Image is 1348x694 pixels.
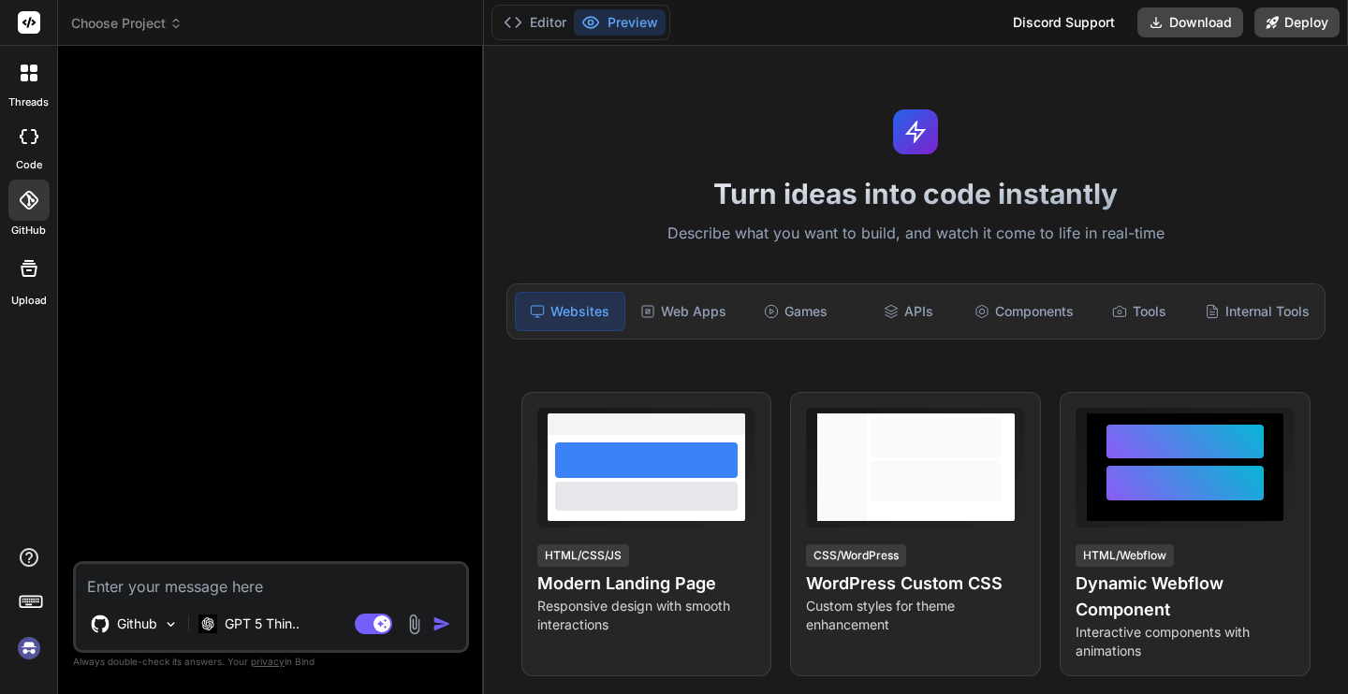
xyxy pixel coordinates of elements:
p: Custom styles for theme enhancement [806,597,1025,634]
span: privacy [251,656,285,667]
h4: WordPress Custom CSS [806,571,1025,597]
label: Upload [11,293,47,309]
button: Editor [496,9,574,36]
div: Discord Support [1002,7,1126,37]
span: Choose Project [71,14,183,33]
button: Download [1137,7,1243,37]
div: Tools [1085,292,1194,331]
div: Internal Tools [1197,292,1317,331]
p: Interactive components with animations [1076,623,1295,660]
h4: Modern Landing Page [537,571,756,597]
label: code [16,157,42,173]
button: Deploy [1254,7,1340,37]
p: Always double-check its answers. Your in Bind [73,653,469,671]
div: Websites [515,292,625,331]
div: CSS/WordPress [806,544,906,567]
img: GPT 5 Thinking High [198,614,217,632]
div: Web Apps [629,292,738,331]
p: Github [117,614,157,633]
p: Responsive design with smooth interactions [537,597,756,634]
img: icon [432,614,451,633]
label: threads [8,94,49,110]
p: Describe what you want to build, and watch it come to life in real-time [495,222,1337,246]
img: signin [13,632,45,664]
button: Preview [574,9,666,36]
div: Components [967,292,1081,331]
p: GPT 5 Thin.. [225,614,300,633]
div: HTML/CSS/JS [537,544,629,567]
div: HTML/Webflow [1076,544,1174,567]
img: Pick Models [163,616,179,632]
div: Games [741,292,850,331]
label: GitHub [11,223,46,239]
h1: Turn ideas into code instantly [495,177,1337,210]
h4: Dynamic Webflow Component [1076,571,1295,623]
div: APIs [854,292,962,331]
img: attachment [403,614,425,635]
